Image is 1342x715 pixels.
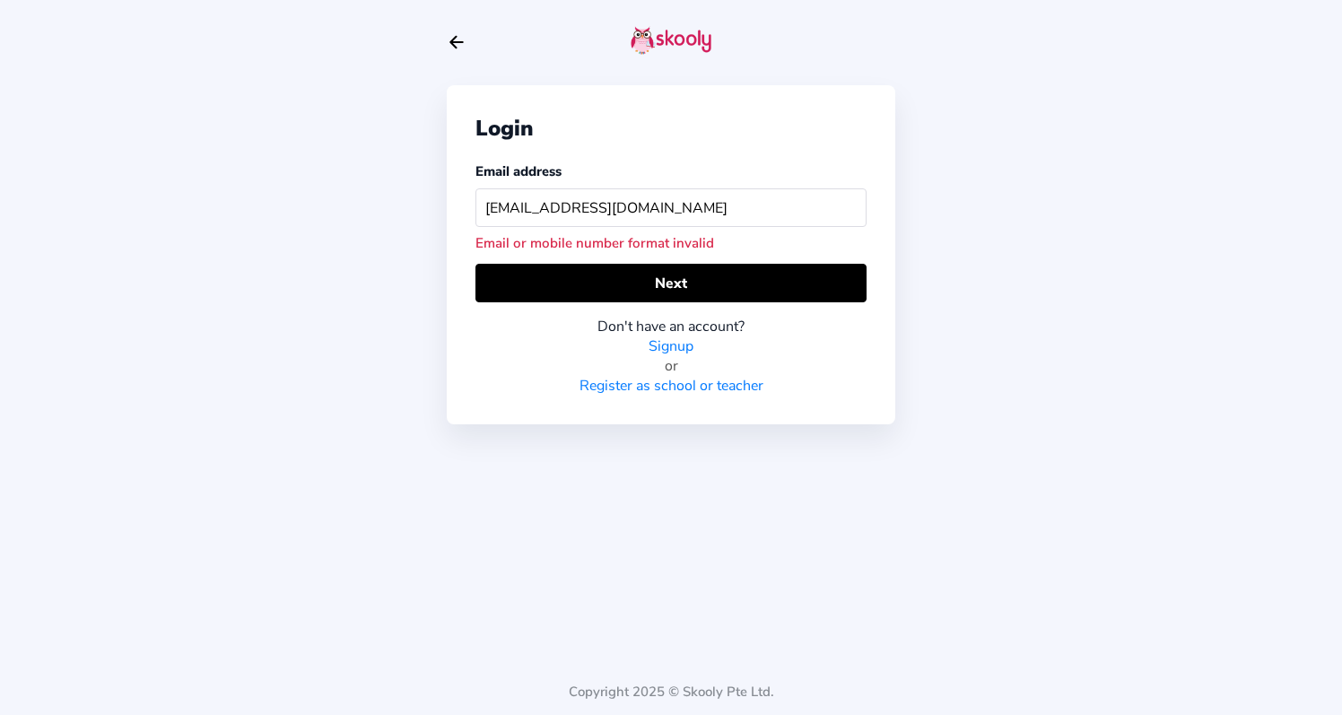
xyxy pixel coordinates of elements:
[447,32,466,52] button: arrow back outline
[579,376,763,396] a: Register as school or teacher
[475,162,562,180] label: Email address
[475,234,867,252] div: Email or mobile number format invalid
[475,188,867,227] input: Your email address
[475,264,867,302] button: Next
[631,26,711,55] img: skooly-logo.png
[475,317,867,336] div: Don't have an account?
[475,356,867,376] div: or
[649,336,693,356] a: Signup
[475,114,867,143] div: Login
